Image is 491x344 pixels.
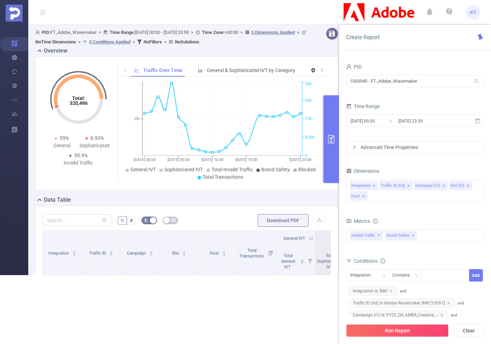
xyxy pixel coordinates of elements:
[351,192,360,201] div: Host
[43,214,112,226] input: Search...
[48,251,70,256] span: Integration
[412,231,415,240] span: ✕
[44,47,68,55] h2: Overview
[382,273,386,278] i: icon: down
[300,258,304,262] div: Sort
[305,135,314,140] tspan: 8,500
[202,30,225,35] b: Time Zone:
[290,158,311,162] tspan: [DATE] 23:00
[69,100,87,106] tspan: 320,496
[78,142,111,149] div: Sophisticated
[414,181,448,190] li: Campaign (l1)
[350,269,376,281] div: Integration
[305,153,307,158] tspan: 0
[350,191,367,201] li: Host
[143,67,182,73] span: Traffic Over Time
[235,158,257,162] tspan: [DATE] 15:00
[72,95,85,101] tspan: Total:
[35,30,308,45] span: FT_Adobe_Wavemaker [DATE] 00:00 - [DATE] 23:59 +00:00
[123,68,127,72] i: icon: left
[222,250,226,254] div: Sort
[182,250,186,252] i: icon: caret-up
[89,39,130,45] u: 5 Conditions Applied
[317,253,343,269] span: Total Sophisticated IVT
[44,196,71,204] h2: Data Table
[121,218,124,223] span: %
[442,184,445,188] i: icon: close
[449,181,472,190] li: Site (l2)
[110,30,135,35] b: Time Range:
[182,253,186,255] i: icon: caret-down
[380,259,385,263] i: icon: info-circle
[127,251,147,256] span: Campaign
[74,153,88,158] span: 55.9%
[149,250,153,254] div: Sort
[97,30,103,35] span: >
[62,159,95,167] div: Invalid Traffic
[346,141,484,153] div: icon: rightAdvanced Time Properties
[72,253,76,255] i: icon: caret-down
[238,275,276,289] p: 320,496
[415,273,419,278] i: icon: down
[109,250,113,254] div: Sort
[168,158,189,162] tspan: [DATE] 05:00
[281,253,295,269] span: Total General IVT
[392,269,415,281] div: Contains
[110,250,113,252] i: icon: caret-up
[352,145,356,149] i: icon: right
[35,30,42,35] i: icon: user
[222,253,226,255] i: icon: caret-down
[300,258,304,260] i: icon: caret-up
[284,236,305,241] span: General IVT
[90,135,104,141] span: 0.93%
[261,167,290,172] span: Brand Safety
[203,174,243,180] span: Total Transactions
[46,142,78,149] div: General
[305,98,312,103] tspan: 26K
[189,30,195,35] span: >
[72,250,76,254] div: Sort
[346,34,380,41] span: Create Report
[385,231,417,240] span: Brand Safety
[373,219,378,224] i: icon: info-circle
[43,275,82,289] p: IMG
[150,253,153,255] i: icon: caret-down
[470,5,476,19] span: KY
[164,167,203,172] span: Sophisticated IVT
[346,168,379,174] span: Dimensions
[346,218,370,224] span: Metrics
[211,167,253,172] span: Total Invalid Traffic
[305,117,312,121] tspan: 17K
[450,181,464,190] div: Site (l2)
[398,116,455,126] input: End date
[346,64,352,70] i: icon: user
[346,64,362,70] span: PID
[276,275,315,289] p: 55%
[415,181,440,190] div: Campaign (l1)
[134,68,139,73] i: icon: line-chart
[144,39,162,45] b: No Filters
[295,30,302,35] span: >
[466,184,470,188] i: icon: close
[381,181,405,190] div: Traffic ID (tid)
[320,68,324,72] i: icon: right
[171,218,176,222] i: icon: table
[6,5,23,22] img: Protected Media
[350,231,382,240] span: Invalid Traffic
[182,250,186,254] div: Sort
[175,39,199,45] b: No Solutions
[130,167,156,172] span: General IVT
[207,67,295,73] span: General & Sophisticated IVT by Category
[300,261,304,263] i: icon: caret-down
[305,247,315,275] i: Filter menu
[89,251,107,256] span: Traffic ID
[378,231,380,240] span: ✕
[350,181,378,190] li: Integration
[172,251,180,256] span: Site
[160,275,198,289] p: Chegg US [10764]
[82,275,121,289] p: Adobe Wavemaker WW [15091]
[222,250,226,252] i: icon: caret-up
[469,269,483,281] button: Add
[238,30,245,35] span: >
[130,218,133,223] span: #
